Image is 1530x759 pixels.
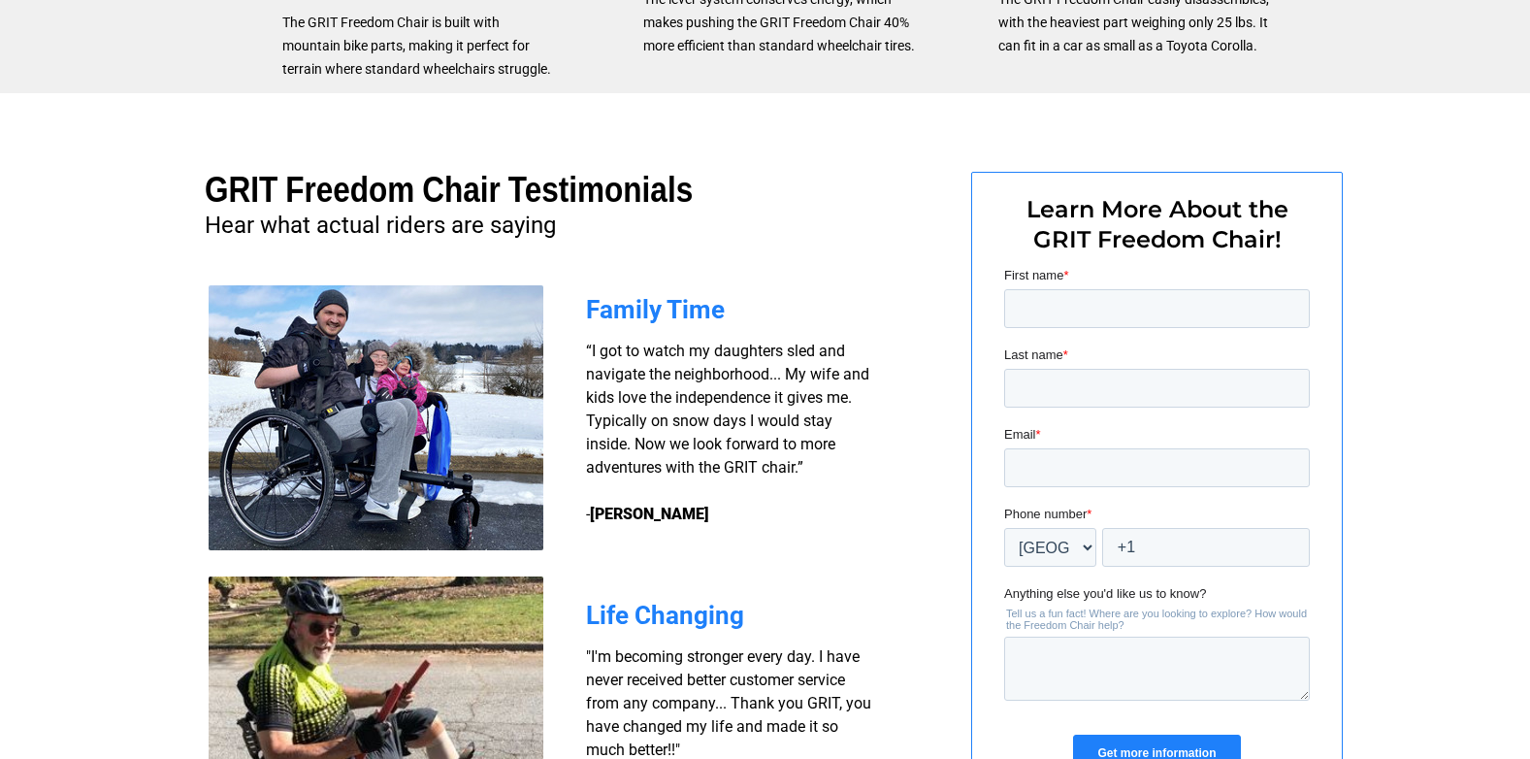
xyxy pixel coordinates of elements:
span: Hear what actual riders are saying [205,212,556,239]
span: Learn More About the GRIT Freedom Chair! [1026,195,1288,253]
span: “I got to watch my daughters sled and navigate the neighborhood... My wife and kids love the inde... [586,342,869,523]
span: The GRIT Freedom Chair is built with mountain bike parts, making it perfect for terrain where sta... [282,15,551,77]
span: Family Time [586,295,725,324]
span: Life Changing [586,601,744,630]
strong: [PERSON_NAME] [590,505,709,523]
span: GRIT Freedom Chair Testimonials [205,170,693,210]
span: "I'm becoming stronger every day. I have never received better customer service from any company.... [586,647,871,759]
